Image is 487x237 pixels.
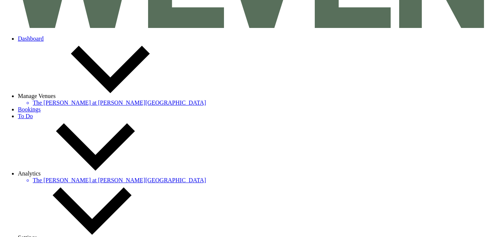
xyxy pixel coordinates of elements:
a: Bookings [18,106,41,113]
a: Dashboard [18,35,44,42]
span: Analytics [18,170,41,177]
a: To Do [18,113,33,119]
a: The [PERSON_NAME] at [PERSON_NAME][GEOGRAPHIC_DATA] [33,177,484,184]
a: The [PERSON_NAME] at [PERSON_NAME][GEOGRAPHIC_DATA] [33,99,484,106]
span: Manage Venues [18,93,55,99]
